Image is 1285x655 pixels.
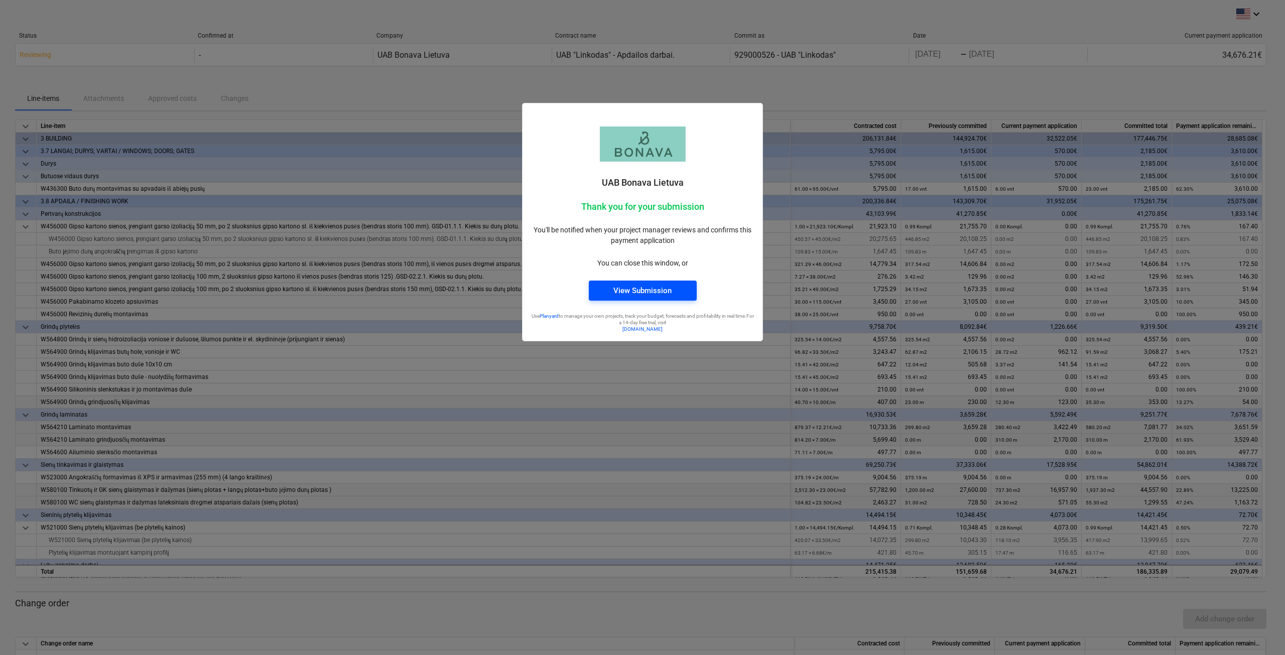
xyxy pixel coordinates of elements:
[531,258,754,269] p: You can close this window, or
[531,177,754,189] p: UAB Bonava Lietuva
[540,313,559,319] a: Planyard
[531,225,754,246] p: You'll be notified when your project manager reviews and confirms this payment application
[531,201,754,213] p: Thank you for your submission
[531,313,754,326] p: Use to manage your own projects, track your budget, forecasts and profitability in real time. For...
[613,284,672,297] div: View Submission
[622,326,663,332] a: [DOMAIN_NAME]
[589,281,697,301] button: View Submission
